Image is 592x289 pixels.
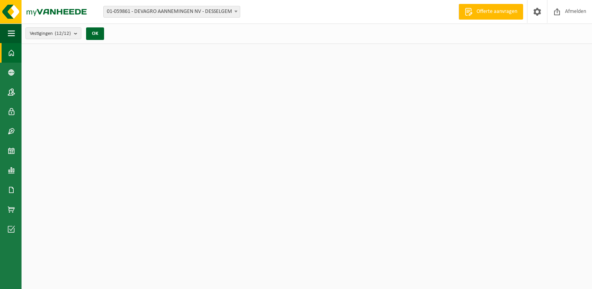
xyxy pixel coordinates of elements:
span: Offerte aanvragen [475,8,519,16]
span: 01-059861 - DEVAGRO AANNEMINGEN NV - DESSELGEM [104,6,240,17]
count: (12/12) [55,31,71,36]
span: 01-059861 - DEVAGRO AANNEMINGEN NV - DESSELGEM [103,6,240,18]
a: Offerte aanvragen [459,4,523,20]
button: Vestigingen(12/12) [25,27,81,39]
button: OK [86,27,104,40]
span: Vestigingen [30,28,71,40]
